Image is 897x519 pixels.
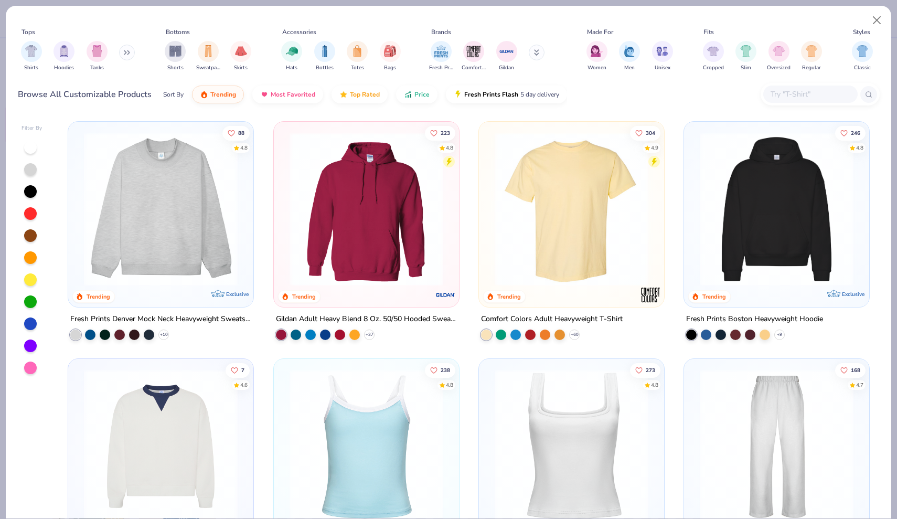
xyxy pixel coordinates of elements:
[624,45,635,57] img: Men Image
[440,130,450,135] span: 223
[655,64,670,72] span: Unisex
[351,45,363,57] img: Totes Image
[446,86,567,103] button: Fresh Prints Flash5 day delivery
[222,125,250,140] button: Like
[347,41,368,72] button: filter button
[281,41,302,72] div: filter for Hats
[654,132,818,286] img: e55d29c3-c55d-459c-bfd9-9b1c499ab3c6
[365,332,373,338] span: + 37
[54,41,74,72] div: filter for Hoodies
[429,41,453,72] div: filter for Fresh Prints
[842,291,864,298] span: Exclusive
[22,27,35,37] div: Tops
[646,368,655,373] span: 273
[79,132,243,286] img: f5d85501-0dbb-4ee4-b115-c08fa3845d83
[429,64,453,72] span: Fresh Prints
[466,44,482,59] img: Comfort Colors Image
[587,27,613,37] div: Made For
[167,64,184,72] span: Shorts
[686,313,823,326] div: Fresh Prints Boston Heavyweight Hoodie
[646,130,655,135] span: 304
[210,90,236,99] span: Trending
[25,45,37,57] img: Shirts Image
[281,41,302,72] button: filter button
[21,41,42,72] button: filter button
[656,45,668,57] img: Unisex Image
[852,41,873,72] div: filter for Classic
[801,41,822,72] button: filter button
[619,41,640,72] div: filter for Men
[433,44,449,59] img: Fresh Prints Image
[496,41,517,72] button: filter button
[282,27,316,37] div: Accessories
[234,64,248,72] span: Skirts
[286,64,297,72] span: Hats
[464,90,518,99] span: Fresh Prints Flash
[316,64,334,72] span: Bottles
[802,64,821,72] span: Regular
[853,27,870,37] div: Styles
[586,41,607,72] div: filter for Women
[238,130,244,135] span: 88
[240,382,248,389] div: 4.6
[703,41,724,72] div: filter for Cropped
[857,45,869,57] img: Classic Image
[454,90,462,99] img: flash.gif
[856,144,863,152] div: 4.8
[588,64,606,72] span: Women
[630,125,660,140] button: Like
[767,41,791,72] button: filter button
[196,64,220,72] span: Sweatpants
[235,45,247,57] img: Skirts Image
[54,41,74,72] button: filter button
[286,45,298,57] img: Hats Image
[767,41,791,72] div: filter for Oversized
[695,132,859,286] img: 91acfc32-fd48-4d6b-bdad-a4c1a30ac3fc
[58,45,70,57] img: Hoodies Image
[166,27,190,37] div: Bottoms
[230,41,251,72] button: filter button
[226,363,250,378] button: Like
[867,10,887,30] button: Close
[735,41,756,72] button: filter button
[435,284,456,305] img: Gildan logo
[624,64,635,72] span: Men
[339,90,348,99] img: TopRated.gif
[735,41,756,72] div: filter for Slim
[384,45,396,57] img: Bags Image
[252,86,323,103] button: Most Favorited
[496,41,517,72] div: filter for Gildan
[448,132,613,286] img: a164e800-7022-4571-a324-30c76f641635
[703,27,714,37] div: Fits
[851,130,860,135] span: 246
[380,41,401,72] button: filter button
[396,86,437,103] button: Price
[87,41,108,72] div: filter for Tanks
[24,64,38,72] span: Shirts
[445,144,453,152] div: 4.8
[835,125,866,140] button: Like
[240,144,248,152] div: 4.8
[835,363,866,378] button: Like
[21,41,42,72] div: filter for Shirts
[384,64,396,72] span: Bags
[652,41,673,72] div: filter for Unisex
[651,144,658,152] div: 4.9
[87,41,108,72] button: filter button
[314,41,335,72] button: filter button
[200,90,208,99] img: trending.gif
[70,313,251,326] div: Fresh Prints Denver Mock Neck Heavyweight Sweatshirt
[462,41,486,72] button: filter button
[319,45,330,57] img: Bottles Image
[630,363,660,378] button: Like
[767,64,791,72] span: Oversized
[854,64,871,72] span: Classic
[351,64,364,72] span: Totes
[462,64,486,72] span: Comfort Colors
[852,41,873,72] button: filter button
[440,368,450,373] span: 238
[652,41,673,72] button: filter button
[489,132,654,286] img: 029b8af0-80e6-406f-9fdc-fdf898547912
[380,41,401,72] div: filter for Bags
[741,64,751,72] span: Slim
